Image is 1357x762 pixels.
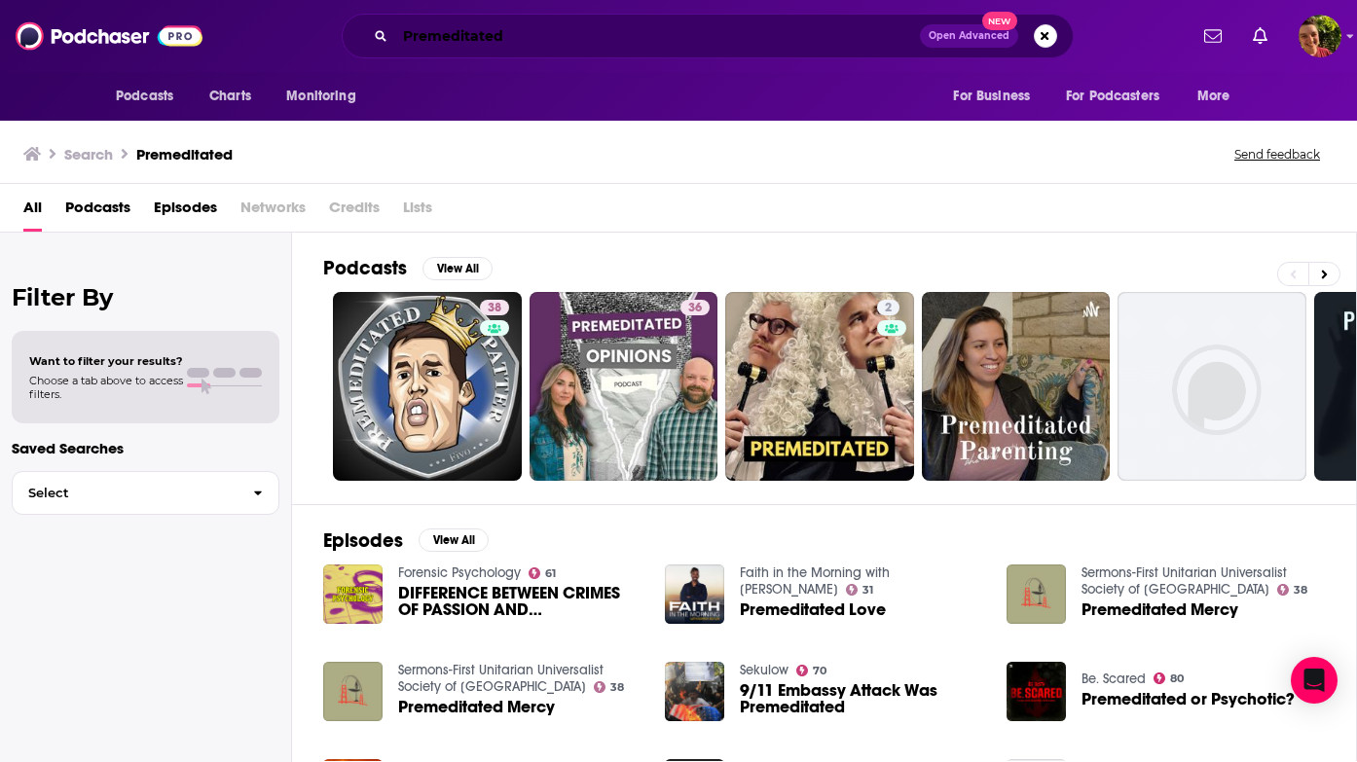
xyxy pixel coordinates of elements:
a: Be. Scared [1082,671,1146,687]
span: 38 [610,683,624,692]
a: 36 [680,300,710,315]
a: Show notifications dropdown [1245,19,1275,53]
a: 9/11 Embassy Attack Was Premeditated [740,682,983,715]
span: Networks [240,192,306,232]
img: Premeditated Mercy [323,662,383,721]
a: Podcasts [65,192,130,232]
span: 80 [1170,674,1184,683]
span: More [1197,83,1230,110]
span: 2 [885,299,892,318]
span: 38 [1294,586,1307,595]
a: EpisodesView All [323,528,489,553]
span: Credits [329,192,380,232]
span: 31 [862,586,873,595]
a: 2 [877,300,899,315]
a: 38 [1277,584,1308,596]
span: Choose a tab above to access filters. [29,374,183,401]
a: 38 [594,681,625,693]
a: Episodes [154,192,217,232]
a: Premeditated Mercy [1082,601,1238,618]
a: 38 [333,292,522,481]
a: Show notifications dropdown [1196,19,1229,53]
div: Open Intercom Messenger [1291,657,1338,704]
span: Logged in as Marz [1299,15,1341,57]
button: open menu [1184,78,1255,115]
span: 38 [488,299,501,318]
a: 38 [480,300,509,315]
span: 36 [688,299,702,318]
button: open menu [273,78,381,115]
img: Podchaser - Follow, Share and Rate Podcasts [16,18,202,54]
button: open menu [939,78,1054,115]
button: Show profile menu [1299,15,1341,57]
img: DIFFERENCE BETWEEN CRIMES OF PASSION AND PREMEDITATED MURDER WITH FBI PROFILER [323,564,383,624]
button: View All [419,528,489,552]
a: Premeditated Love [740,601,886,618]
a: DIFFERENCE BETWEEN CRIMES OF PASSION AND PREMEDITATED MURDER WITH FBI PROFILER [398,585,642,618]
a: All [23,192,42,232]
a: 36 [530,292,718,481]
img: 9/11 Embassy Attack Was Premeditated [665,662,724,721]
div: Search podcasts, credits, & more... [342,14,1074,58]
h3: Search [64,145,113,163]
a: 31 [846,584,874,596]
span: Want to filter your results? [29,354,183,368]
button: Open AdvancedNew [920,24,1018,48]
img: Premeditated or Psychotic? [1007,662,1066,721]
h2: Filter By [12,283,279,311]
span: Monitoring [286,83,355,110]
button: View All [422,257,493,280]
span: For Business [953,83,1030,110]
img: User Profile [1299,15,1341,57]
h3: Premeditated [136,145,233,163]
a: PodcastsView All [323,256,493,280]
span: Select [13,487,238,499]
button: Select [12,471,279,515]
span: For Podcasters [1066,83,1159,110]
span: Open Advanced [929,31,1009,41]
span: 61 [545,569,556,578]
a: Sermons-First Unitarian Universalist Society of San Francisco [398,662,604,695]
span: Charts [209,83,251,110]
p: Saved Searches [12,439,279,457]
a: Sermons-First Unitarian Universalist Society of San Francisco [1082,564,1287,598]
a: Forensic Psychology [398,564,521,581]
a: 70 [796,665,827,676]
a: Faith in the Morning with Kerrick Butler [740,564,890,598]
a: 61 [529,567,557,579]
h2: Episodes [323,528,403,553]
input: Search podcasts, credits, & more... [395,20,920,52]
span: Lists [403,192,432,232]
a: Sekulow [740,662,789,678]
span: Podcasts [116,83,173,110]
img: Premeditated Love [665,564,724,624]
a: Premeditated Mercy [398,699,555,715]
button: Send feedback [1229,146,1326,163]
span: 70 [813,667,826,675]
button: open menu [1053,78,1188,115]
h2: Podcasts [323,256,407,280]
img: Premeditated Mercy [1007,564,1066,624]
button: open menu [102,78,199,115]
a: 80 [1154,672,1185,684]
a: Premeditated or Psychotic? [1082,691,1295,708]
span: New [982,12,1017,30]
a: 2 [725,292,914,481]
a: Charts [197,78,263,115]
